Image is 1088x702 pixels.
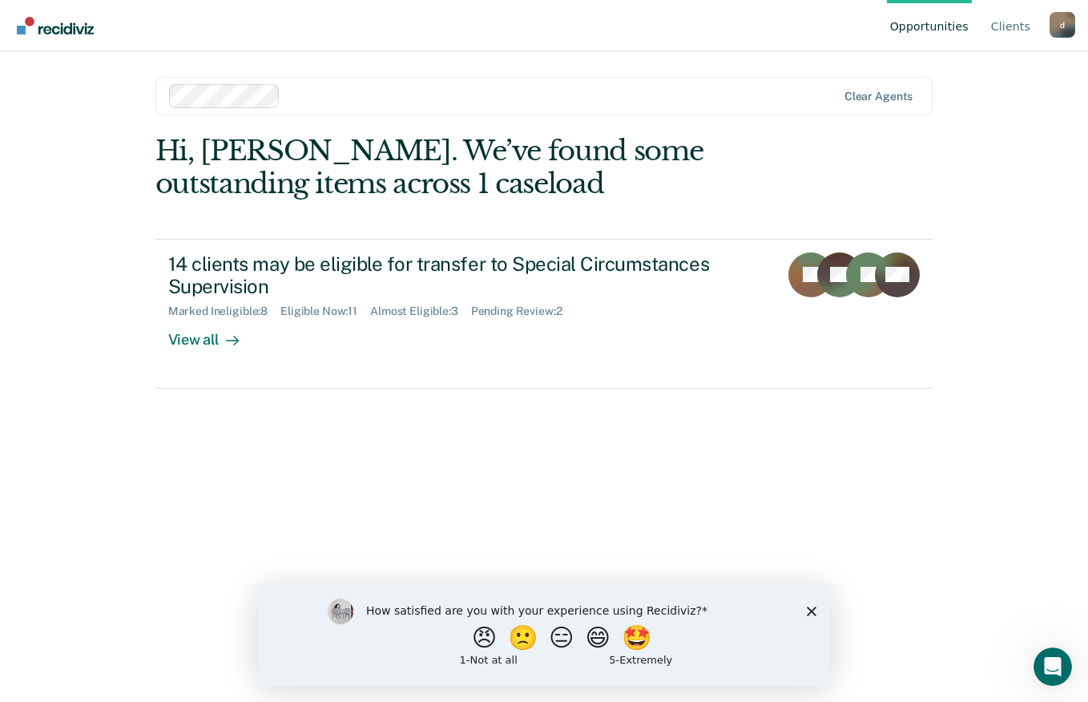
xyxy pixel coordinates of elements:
[257,583,831,686] iframe: Survey by Kim from Recidiviz
[471,305,575,318] div: Pending Review : 2
[1050,12,1075,38] div: d
[168,318,258,349] div: View all
[844,90,913,103] div: Clear agents
[155,135,777,200] div: Hi, [PERSON_NAME]. We’ve found some outstanding items across 1 caseload
[1034,648,1072,686] iframe: Intercom live chat
[1050,12,1075,38] button: Profile dropdown button
[370,305,471,318] div: Almost Eligible : 3
[155,239,933,389] a: 14 clients may be eligible for transfer to Special Circumstances SupervisionMarked Ineligible:8El...
[168,305,280,318] div: Marked Ineligible : 8
[168,252,731,299] div: 14 clients may be eligible for transfer to Special Circumstances Supervision
[280,305,370,318] div: Eligible Now : 11
[17,17,94,34] img: Recidiviz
